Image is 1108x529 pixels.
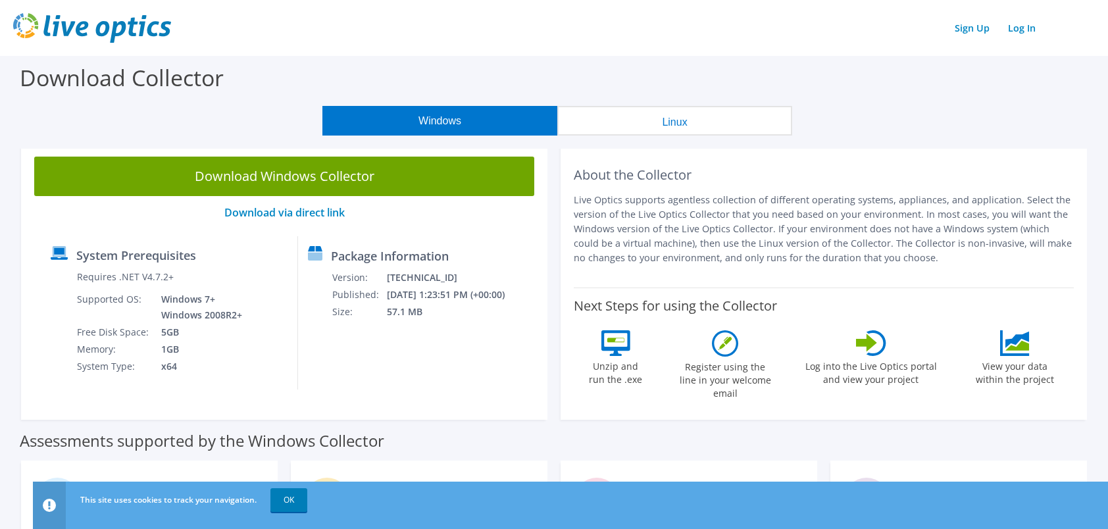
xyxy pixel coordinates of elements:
[967,356,1062,386] label: View your data within the project
[151,291,245,324] td: Windows 7+ Windows 2008R2+
[77,270,174,284] label: Requires .NET V4.7.2+
[805,356,938,386] label: Log into the Live Optics portal and view your project
[151,341,245,358] td: 1GB
[76,341,151,358] td: Memory:
[386,303,522,320] td: 57.1 MB
[76,358,151,375] td: System Type:
[34,157,534,196] a: Download Windows Collector
[151,324,245,341] td: 5GB
[76,291,151,324] td: Supported OS:
[270,488,307,512] a: OK
[586,356,646,386] label: Unzip and run the .exe
[332,286,386,303] td: Published:
[386,269,522,286] td: [TECHNICAL_ID]
[948,18,996,38] a: Sign Up
[574,298,777,314] label: Next Steps for using the Collector
[80,494,257,505] span: This site uses cookies to track your navigation.
[13,13,171,43] img: live_optics_svg.svg
[574,193,1074,265] p: Live Optics supports agentless collection of different operating systems, appliances, and applica...
[1001,18,1042,38] a: Log In
[332,269,386,286] td: Version:
[676,357,774,400] label: Register using the line in your welcome email
[386,286,522,303] td: [DATE] 1:23:51 PM (+00:00)
[331,249,449,263] label: Package Information
[322,106,557,136] button: Windows
[151,358,245,375] td: x64
[20,63,224,93] label: Download Collector
[224,205,345,220] a: Download via direct link
[20,434,384,447] label: Assessments supported by the Windows Collector
[557,106,792,136] button: Linux
[332,303,386,320] td: Size:
[76,324,151,341] td: Free Disk Space:
[76,249,196,262] label: System Prerequisites
[574,167,1074,183] h2: About the Collector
